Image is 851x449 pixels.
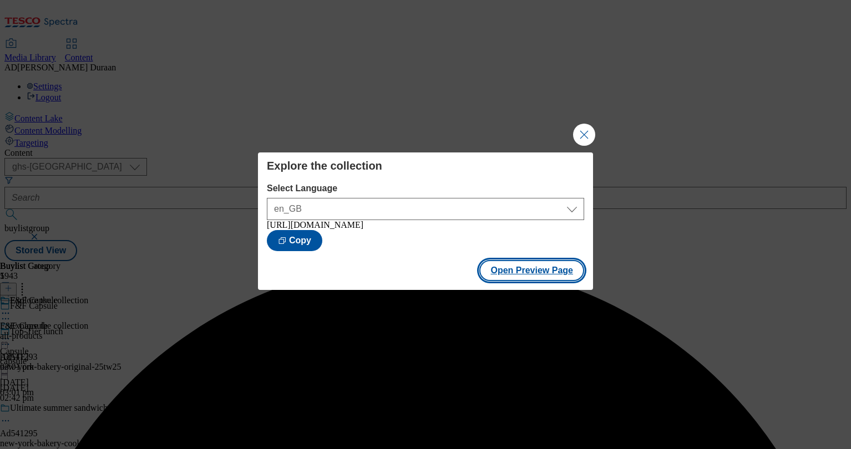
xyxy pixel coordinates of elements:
button: Open Preview Page [479,260,584,281]
button: Close Modal [573,124,595,146]
div: Modal [258,152,593,290]
button: Copy [267,230,322,251]
h4: Explore the collection [267,159,584,172]
div: [URL][DOMAIN_NAME] [267,220,584,230]
label: Select Language [267,183,584,193]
